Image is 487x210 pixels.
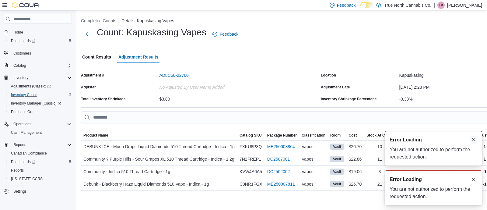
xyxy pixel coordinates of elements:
a: Dashboards [6,158,74,166]
span: Vault [330,181,344,187]
a: Cash Management [9,129,44,136]
span: Settings [13,189,26,194]
button: Room [328,130,346,140]
span: Reports [13,142,26,147]
a: [US_STATE] CCRS [9,175,45,183]
span: Reports [9,167,72,174]
a: Reports [9,167,26,174]
p: True North Cannabis Co. [384,2,431,9]
div: 3 [364,166,395,178]
button: Product Name [81,130,237,140]
div: 11 [364,153,395,165]
p: [PERSON_NAME] [447,2,482,9]
span: Canadian Compliance [9,150,72,157]
span: Community ? Purple Hills - Sour Grapes XL 510 Thread Cartridge - Indica - 1.2g [83,155,234,163]
div: You are not authorized to perform the requested action. [390,146,477,161]
div: Notification [390,136,477,144]
span: Adjustment Results [118,51,158,63]
span: KVW4A6A5 [240,168,262,175]
div: $19.06 [346,166,364,178]
div: Total Inventory Shrinkage [81,97,125,101]
span: Vapes [302,155,314,163]
span: Feedback [220,31,238,37]
span: Vault [333,169,341,174]
div: $3.80 [159,94,318,101]
span: Vault [330,144,344,150]
button: Catalog [1,61,74,70]
span: Catalog [13,63,26,68]
span: Home [13,30,23,35]
div: Inventory Shrinkage Percentage [321,97,377,101]
button: Catalog SKU [237,130,265,140]
label: Adjustment # [81,73,104,78]
span: Dashboards [11,38,35,43]
button: Next [81,28,93,40]
span: Purchase Orders [9,108,72,116]
span: Settings [11,187,72,195]
span: [US_STATE] CCRS [11,176,43,181]
span: Error Loading [390,176,422,183]
span: C8NR1FGX [240,180,262,188]
span: Customers [11,49,72,57]
span: Reports [11,141,72,148]
a: Inventory Manager (Classic) [9,100,64,107]
a: Inventory Count [9,91,39,98]
span: Vault [333,181,341,187]
span: Adjustments (Classic) [11,84,51,89]
span: Vault [333,156,341,162]
button: Dismiss toast [470,136,477,143]
a: Home [11,29,26,36]
span: Vault [330,169,344,175]
span: Inventory Count [9,91,72,98]
span: Operations [11,120,72,128]
button: Canadian Compliance [6,149,74,158]
span: Error Loading [390,136,422,144]
button: Inventory [1,73,74,82]
button: Dismiss toast [470,176,477,183]
span: Operations [13,122,31,126]
button: Reports [11,141,29,148]
button: Purchase Orders [6,108,74,116]
span: Dashboards [9,158,72,166]
span: Cost [349,133,357,138]
a: ME250008864 [267,143,295,150]
span: Debunk - Blackberry Haze Liquid Diamonds 510 Vape - Indica - 1g [83,180,209,188]
span: Count Results [82,51,111,63]
button: Home [1,27,74,36]
span: Vapes [302,180,314,188]
button: [US_STATE] CCRS [6,175,74,183]
h1: Count: Kapuskasing Vapes [97,26,206,38]
img: Cova [12,2,40,8]
button: Details: Kapuskasing Vapes [121,18,174,23]
button: Stock At Count [364,130,395,140]
a: Customers [11,50,33,57]
div: 10 [364,141,395,153]
span: Home [11,28,72,36]
button: Customers [1,49,74,58]
span: Community - Indica 510 Thread Cartridge - 1g [83,168,170,175]
span: Washington CCRS [9,175,72,183]
span: FXKU8P3Q [240,143,262,150]
p: | [434,2,435,9]
span: Inventory [11,74,72,81]
a: Feedback [210,28,241,40]
span: Room [330,133,341,138]
div: Notification [390,176,477,183]
span: Package Number [267,133,297,138]
div: $26.70 [346,141,364,153]
label: Location [321,73,336,78]
div: $26.70 [346,178,364,190]
a: Canadian Compliance [9,150,49,157]
button: Package Number [265,130,299,140]
span: Purchase Orders [11,109,39,114]
label: Adjuster [81,85,96,90]
div: You are not authorized to perform the requested action. [390,186,477,200]
span: Classification [302,133,325,138]
a: Adjustments (Classic) [9,83,53,90]
a: Inventory Manager (Classic) [6,99,74,108]
label: Adjustment Date [321,85,350,90]
button: Operations [11,120,34,128]
a: DC2507001 [267,155,290,163]
span: Adjustments (Classic) [9,83,72,90]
